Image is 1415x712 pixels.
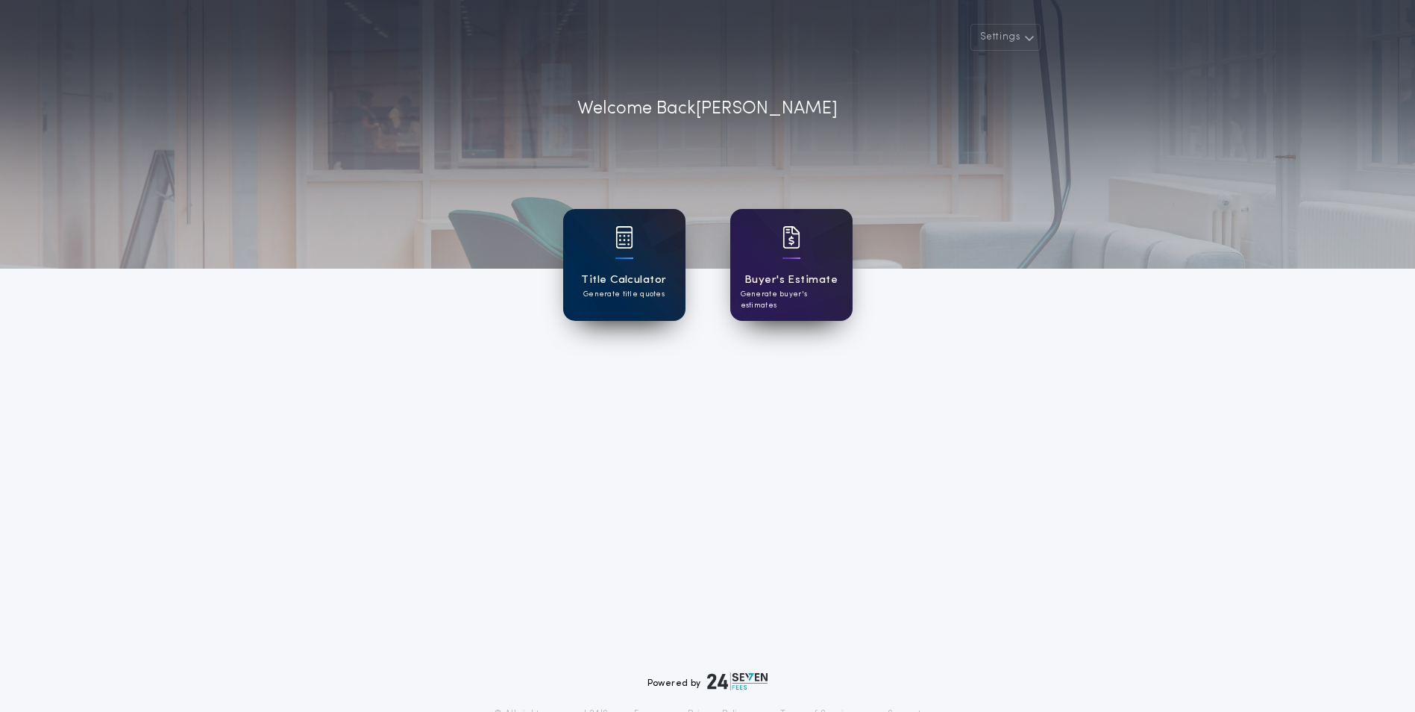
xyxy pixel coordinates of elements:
[744,272,838,289] h1: Buyer's Estimate
[730,209,853,321] a: card iconBuyer's EstimateGenerate buyer's estimates
[581,272,666,289] h1: Title Calculator
[970,24,1041,51] button: Settings
[707,672,768,690] img: logo
[577,96,838,122] p: Welcome Back [PERSON_NAME]
[741,289,842,311] p: Generate buyer's estimates
[583,289,665,300] p: Generate title quotes
[615,226,633,249] img: card icon
[782,226,800,249] img: card icon
[647,672,768,690] div: Powered by
[563,209,685,321] a: card iconTitle CalculatorGenerate title quotes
